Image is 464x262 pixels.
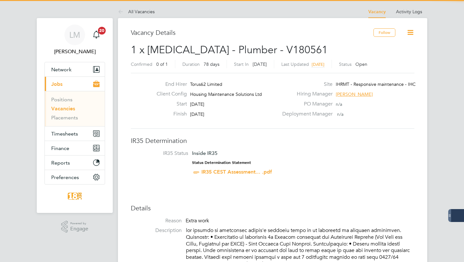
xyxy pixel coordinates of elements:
[131,28,373,37] h3: Vacancy Details
[151,101,187,107] label: Start
[281,61,309,67] label: Last Updated
[373,28,395,37] button: Follow
[44,191,105,201] a: Go to home page
[151,81,187,88] label: End Hirer
[69,31,80,39] span: LM
[45,91,105,126] div: Jobs
[37,18,113,213] nav: Main navigation
[336,91,373,97] span: [PERSON_NAME]
[45,62,105,76] button: Network
[44,25,105,55] a: LM[PERSON_NAME]
[192,150,217,156] span: Inside IR35
[61,221,89,233] a: Powered byEngage
[51,160,70,166] span: Reports
[339,61,352,67] label: Status
[45,170,105,184] button: Preferences
[51,106,75,112] a: Vacancies
[201,169,272,175] a: IR35 CEST Assessment... .pdf
[396,9,422,15] a: Activity Logs
[118,9,155,15] a: All Vacancies
[51,81,63,87] span: Jobs
[337,111,343,117] span: n/a
[278,81,333,88] label: Site
[51,131,78,137] span: Timesheets
[131,44,328,56] span: 1 x [MEDICAL_DATA] - Plumber - V180561
[44,48,105,55] span: Libby Murphy
[151,91,187,97] label: Client Config
[156,61,168,67] span: 0 of 1
[186,217,209,224] span: Extra work
[131,204,414,212] h3: Details
[192,160,251,165] strong: Status Determination Statement
[151,111,187,117] label: Finish
[190,101,204,107] span: [DATE]
[70,226,88,232] span: Engage
[51,145,69,151] span: Finance
[190,81,222,87] span: Torus62 Limited
[253,61,267,67] span: [DATE]
[355,61,367,67] span: Open
[234,61,249,67] label: Start In
[278,91,333,97] label: Hiring Manager
[51,66,72,73] span: Network
[51,174,79,180] span: Preferences
[368,9,386,15] a: Vacancy
[45,77,105,91] button: Jobs
[66,191,83,201] img: 18rec-logo-retina.png
[312,62,324,67] span: [DATE]
[182,61,200,67] label: Duration
[131,217,182,224] label: Reason
[51,96,72,103] a: Positions
[336,81,416,87] span: IHRMT - Responsive maintenance - IHC
[204,61,219,67] span: 78 days
[45,126,105,141] button: Timesheets
[70,221,88,226] span: Powered by
[51,115,78,121] a: Placements
[131,227,182,234] label: Description
[190,91,262,97] span: Housing Maintenance Solutions Ltd
[137,150,188,157] label: IR35 Status
[131,61,152,67] label: Confirmed
[131,136,414,145] h3: IR35 Determination
[278,111,333,117] label: Deployment Manager
[278,101,333,107] label: PO Manager
[45,141,105,155] button: Finance
[98,27,106,35] span: 20
[190,111,204,117] span: [DATE]
[90,25,103,45] a: 20
[336,101,342,107] span: n/a
[45,156,105,170] button: Reports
